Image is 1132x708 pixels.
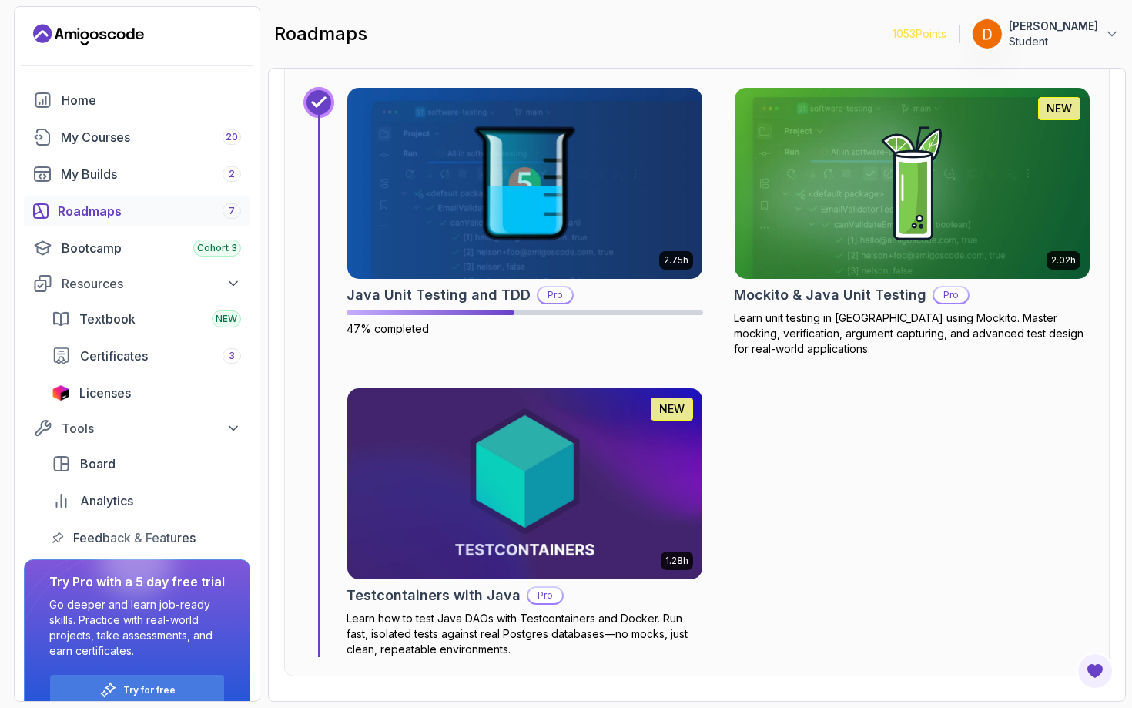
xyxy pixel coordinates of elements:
[1077,653,1114,690] button: Open Feedback Button
[42,377,250,408] a: licenses
[934,287,968,303] p: Pro
[659,401,685,417] p: NEW
[61,165,241,183] div: My Builds
[229,350,235,362] span: 3
[1047,101,1072,116] p: NEW
[62,274,241,293] div: Resources
[734,310,1090,357] p: Learn unit testing in [GEOGRAPHIC_DATA] using Mockito. Master mocking, verification, argument cap...
[24,159,250,190] a: builds
[734,284,926,306] h2: Mockito & Java Unit Testing
[347,322,429,335] span: 47% completed
[62,91,241,109] div: Home
[229,205,235,217] span: 7
[347,611,703,657] p: Learn how to test Java DAOs with Testcontainers and Docker. Run fast, isolated tests against real...
[216,313,237,325] span: NEW
[665,555,688,567] p: 1.28h
[24,270,250,297] button: Resources
[734,87,1090,357] a: Mockito & Java Unit Testing card2.02hNEWMockito & Java Unit TestingProLearn unit testing in [GEOG...
[528,588,562,603] p: Pro
[347,88,702,279] img: Java Unit Testing and TDD card
[79,384,131,402] span: Licenses
[226,131,238,143] span: 20
[33,22,144,47] a: Landing page
[347,284,531,306] h2: Java Unit Testing and TDD
[229,168,235,180] span: 2
[58,202,241,220] div: Roadmaps
[61,128,241,146] div: My Courses
[123,684,176,696] a: Try for free
[24,414,250,442] button: Tools
[73,528,196,547] span: Feedback & Features
[49,674,225,706] button: Try for free
[80,492,133,510] span: Analytics
[347,388,703,657] a: Testcontainers with Java card1.28hNEWTestcontainers with JavaProLearn how to test Java DAOs with ...
[538,287,572,303] p: Pro
[972,18,1120,49] button: user profile image[PERSON_NAME]Student
[80,347,148,365] span: Certificates
[725,83,1098,284] img: Mockito & Java Unit Testing card
[24,85,250,116] a: home
[893,26,946,42] p: 1053 Points
[197,242,237,254] span: Cohort 3
[79,310,136,328] span: Textbook
[62,239,241,257] div: Bootcamp
[42,341,250,371] a: certificates
[80,455,116,473] span: Board
[347,87,703,337] a: Java Unit Testing and TDD card2.75hJava Unit Testing and TDDPro47% completed
[62,419,241,438] div: Tools
[1009,18,1098,34] p: [PERSON_NAME]
[664,254,688,267] p: 2.75h
[347,388,702,579] img: Testcontainers with Java card
[42,304,250,334] a: textbook
[49,597,225,659] p: Go deeper and learn job-ready skills. Practice with real-world projects, take assessments, and ea...
[52,385,70,401] img: jetbrains icon
[24,122,250,153] a: courses
[24,196,250,226] a: roadmaps
[24,233,250,263] a: bootcamp
[42,448,250,479] a: board
[42,485,250,516] a: analytics
[42,522,250,553] a: feedback
[274,22,367,46] h2: roadmaps
[347,585,521,606] h2: Testcontainers with Java
[973,19,1002,49] img: user profile image
[1009,34,1098,49] p: Student
[1051,254,1076,267] p: 2.02h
